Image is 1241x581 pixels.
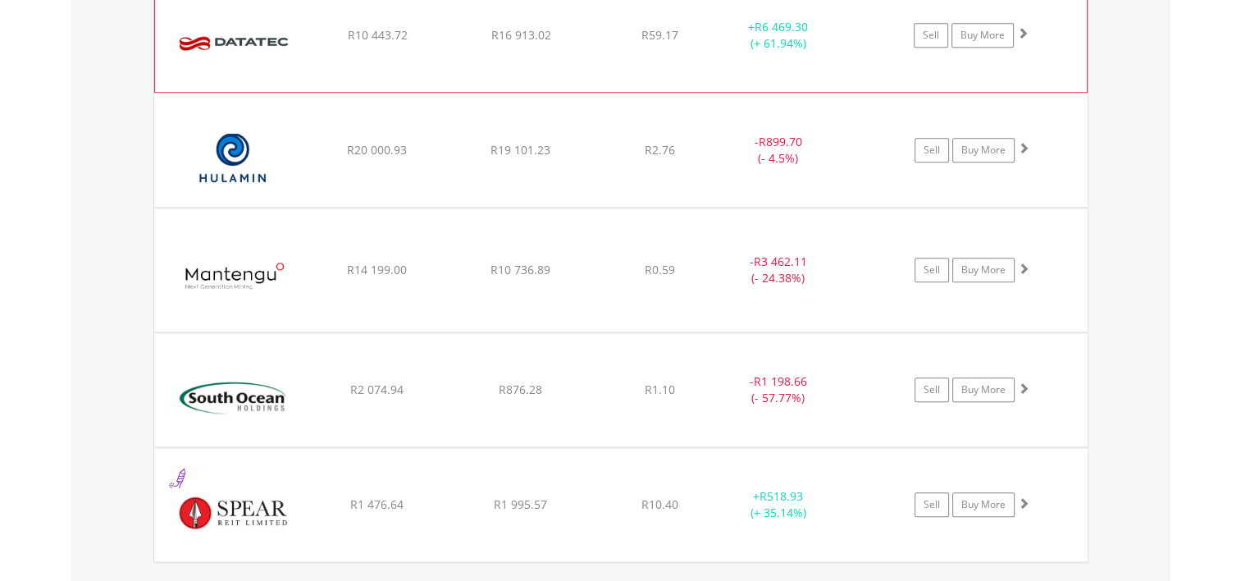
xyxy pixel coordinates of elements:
[952,258,1015,282] a: Buy More
[494,496,547,512] span: R1 995.57
[759,134,802,149] span: R899.70
[915,377,949,402] a: Sell
[162,354,303,442] img: EQU.ZA.SOH.png
[755,19,808,34] span: R6 469.30
[951,23,1014,48] a: Buy More
[347,27,407,43] span: R10 443.72
[915,138,949,162] a: Sell
[499,382,542,397] span: R876.28
[952,377,1015,402] a: Buy More
[760,488,803,504] span: R518.93
[490,27,550,43] span: R16 913.02
[952,492,1015,517] a: Buy More
[717,254,841,286] div: - (- 24.38%)
[754,254,807,269] span: R3 462.11
[347,262,407,277] span: R14 199.00
[162,114,303,203] img: EQU.ZA.HLM.png
[350,382,404,397] span: R2 074.94
[717,373,841,406] div: - (- 57.77%)
[717,134,841,167] div: - (- 4.5%)
[490,262,550,277] span: R10 736.89
[914,23,948,48] a: Sell
[645,262,675,277] span: R0.59
[347,142,407,158] span: R20 000.93
[490,142,550,158] span: R19 101.23
[915,258,949,282] a: Sell
[717,488,841,521] div: + (+ 35.14%)
[162,469,303,557] img: EQU.ZA.SEA.png
[641,27,678,43] span: R59.17
[645,142,675,158] span: R2.76
[915,492,949,517] a: Sell
[645,382,675,397] span: R1.10
[350,496,404,512] span: R1 476.64
[952,138,1015,162] a: Buy More
[641,496,678,512] span: R10.40
[162,229,303,327] img: EQU.ZA.MTU.png
[716,19,839,52] div: + (+ 61.94%)
[754,373,807,389] span: R1 198.66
